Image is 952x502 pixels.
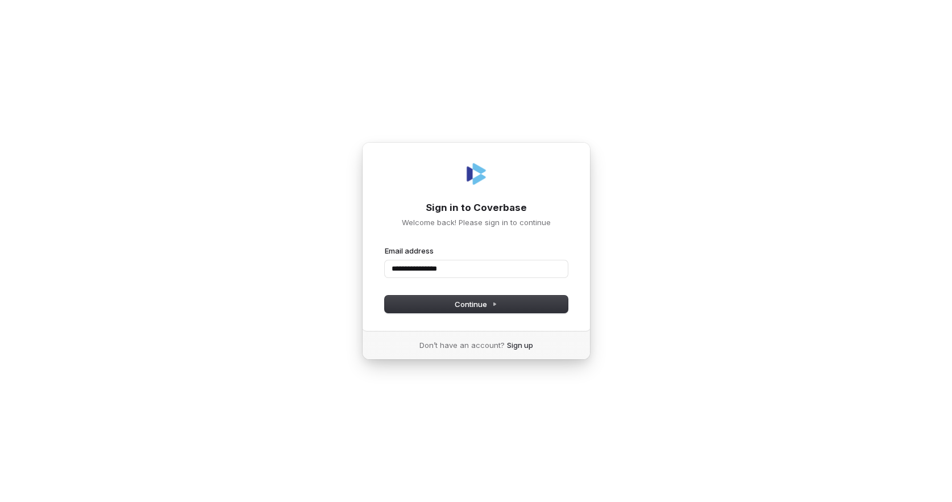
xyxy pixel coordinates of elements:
h1: Sign in to Coverbase [385,201,568,215]
button: Continue [385,296,568,313]
span: Continue [455,299,497,309]
span: Don’t have an account? [419,340,505,350]
label: Email address [385,246,434,256]
a: Sign up [507,340,533,350]
img: Coverbase [463,160,490,188]
p: Welcome back! Please sign in to continue [385,217,568,227]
